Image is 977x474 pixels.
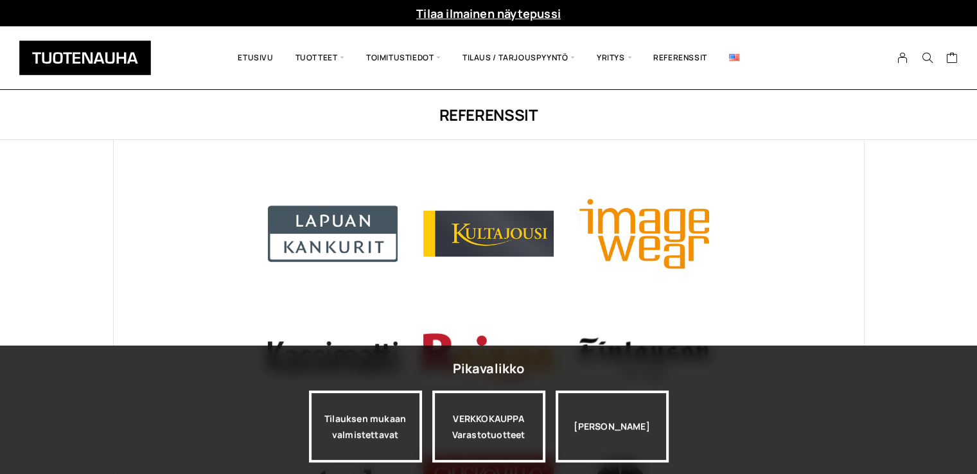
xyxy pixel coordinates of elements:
a: Cart [946,51,958,67]
a: Referenssit [642,36,718,80]
img: Tuotenauha Oy [19,40,151,75]
a: Tilauksen mukaan valmistettavat [309,391,422,462]
div: Pikavalikko [452,357,524,380]
img: English [729,54,739,61]
h1: Referenssit [113,104,865,125]
span: Toimitustiedot [355,36,452,80]
a: VERKKOKAUPPAVarastotuotteet [432,391,545,462]
a: Tilaa ilmainen näytepussi [416,6,561,21]
span: Tilaus / Tarjouspyyntö [452,36,586,80]
button: Search [915,52,939,64]
a: Etusivu [227,36,284,80]
span: Tuotteet [285,36,355,80]
div: VERKKOKAUPPA Varastotuotteet [432,391,545,462]
a: My Account [890,52,915,64]
div: [PERSON_NAME] [556,391,669,462]
span: Yritys [586,36,642,80]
